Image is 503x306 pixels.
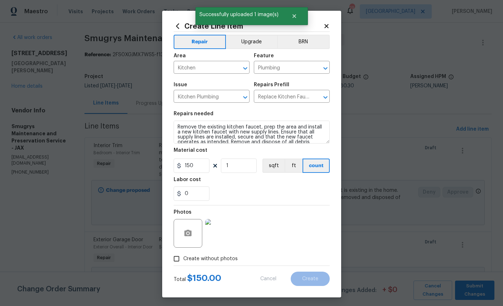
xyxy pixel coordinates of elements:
[303,159,330,173] button: count
[174,148,207,153] h5: Material cost
[174,111,213,116] h5: Repairs needed
[183,255,238,263] span: Create without photos
[262,159,285,173] button: sqft
[174,53,186,58] h5: Area
[260,276,276,282] span: Cancel
[291,272,330,286] button: Create
[320,63,330,73] button: Open
[174,22,323,30] h2: Create Line Item
[240,63,250,73] button: Open
[174,35,226,49] button: Repair
[174,210,192,215] h5: Photos
[174,275,221,283] div: Total
[254,82,289,87] h5: Repairs Prefill
[187,274,221,282] span: $ 150.00
[277,35,330,49] button: BRN
[249,272,288,286] button: Cancel
[174,177,201,182] h5: Labor cost
[285,159,303,173] button: ft
[302,276,318,282] span: Create
[320,92,330,102] button: Open
[174,82,187,87] h5: Issue
[240,92,250,102] button: Open
[282,9,306,23] button: Close
[174,121,330,144] textarea: Remove the existing kitchen faucet, prep the area and install a new kitchen faucet with new suppl...
[226,35,277,49] button: Upgrade
[195,7,282,22] span: Successfully uploaded 1 image(s)
[254,53,274,58] h5: Feature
